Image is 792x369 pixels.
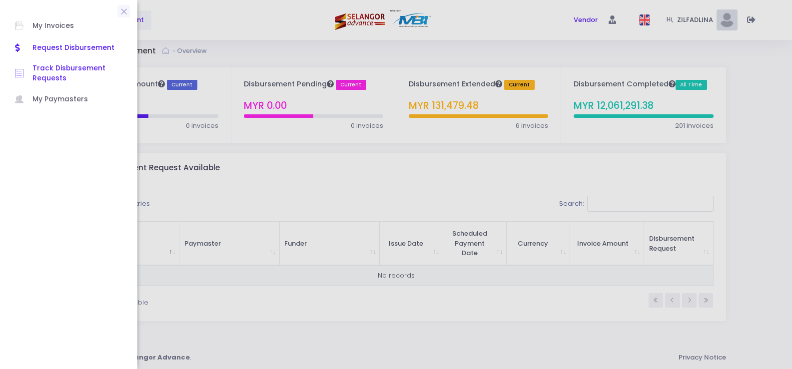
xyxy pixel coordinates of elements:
[32,19,122,32] span: My Invoices
[5,59,132,88] a: Track Disbursement Requests
[32,63,122,84] span: Track Disbursement Requests
[5,88,132,110] a: My Paymasters
[5,15,132,37] a: My Invoices
[5,37,132,59] a: Request Disbursement
[32,41,122,54] span: Request Disbursement
[32,93,122,106] span: My Paymasters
